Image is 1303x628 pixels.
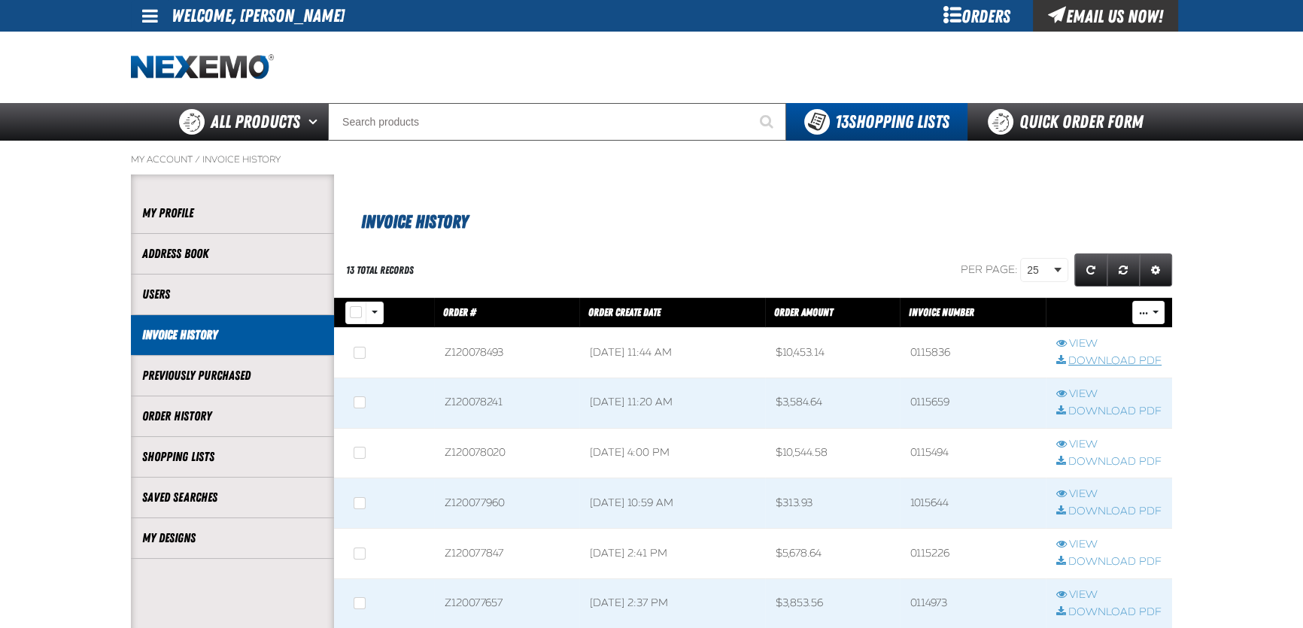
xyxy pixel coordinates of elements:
[579,478,765,529] td: [DATE] 10:59 AM
[1056,354,1162,369] a: Download PDF row action
[211,108,300,135] span: All Products
[443,306,476,318] a: Order #
[900,378,1046,428] td: 0115659
[765,478,900,529] td: $313.93
[142,286,323,303] a: Users
[361,211,468,232] span: Invoice History
[142,448,323,466] a: Shopping Lists
[1056,505,1162,519] a: Download PDF row action
[142,367,323,384] a: Previously Purchased
[1138,309,1147,318] span: ...
[765,529,900,579] td: $5,678.64
[366,302,384,324] button: Rows selection options
[434,428,579,478] td: Z120078020
[579,428,765,478] td: [DATE] 4:00 PM
[142,326,323,344] a: Invoice History
[1056,387,1162,402] a: View row action
[1056,588,1162,602] a: View row action
[1056,438,1162,452] a: View row action
[434,328,579,378] td: Z120078493
[900,529,1046,579] td: 0115226
[1056,555,1162,569] a: Download PDF row action
[131,153,193,165] a: My Account
[131,153,1172,165] nav: Breadcrumbs
[434,529,579,579] td: Z120077847
[765,328,900,378] td: $10,453.14
[765,378,900,428] td: $3,584.64
[303,103,328,141] button: Open All Products pages
[1046,298,1172,328] th: Row actions
[1056,605,1162,620] a: Download PDF row action
[142,205,323,222] a: My Profile
[1056,337,1162,351] a: View row action
[1056,455,1162,469] a: Download PDF row action
[202,153,281,165] a: Invoice History
[1107,253,1140,287] a: Reset grid action
[835,111,949,132] span: Shopping Lists
[434,478,579,529] td: Z120077960
[749,103,786,141] button: Start Searching
[1139,253,1172,287] a: Expand or Collapse Grid Settings
[131,54,274,80] a: Home
[1132,301,1165,323] button: Mass Actions
[328,103,786,141] input: Search
[579,378,765,428] td: [DATE] 11:20 AM
[961,263,1018,276] span: Per page:
[835,111,849,132] strong: 13
[774,306,833,318] a: Order Amount
[131,54,274,80] img: Nexemo logo
[579,328,765,378] td: [DATE] 11:44 AM
[195,153,200,165] span: /
[1056,538,1162,552] a: View row action
[765,428,900,478] td: $10,544.58
[900,328,1046,378] td: 0115836
[1074,253,1107,287] a: Refresh grid action
[434,378,579,428] td: Z120078241
[786,103,967,141] button: You have 13 Shopping Lists. Open to view details
[579,529,765,579] td: [DATE] 2:41 PM
[142,408,323,425] a: Order History
[142,529,323,547] a: My Designs
[967,103,1171,141] a: Quick Order Form
[1056,487,1162,502] a: View row action
[909,306,974,318] a: Invoice Number
[900,428,1046,478] td: 0115494
[1027,262,1051,278] span: 25
[142,489,323,506] a: Saved Searches
[1056,405,1162,419] a: Download PDF row action
[588,306,661,318] a: Order Create Date
[900,478,1046,529] td: 1015644
[346,263,414,278] div: 13 total records
[142,245,323,262] a: Address Book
